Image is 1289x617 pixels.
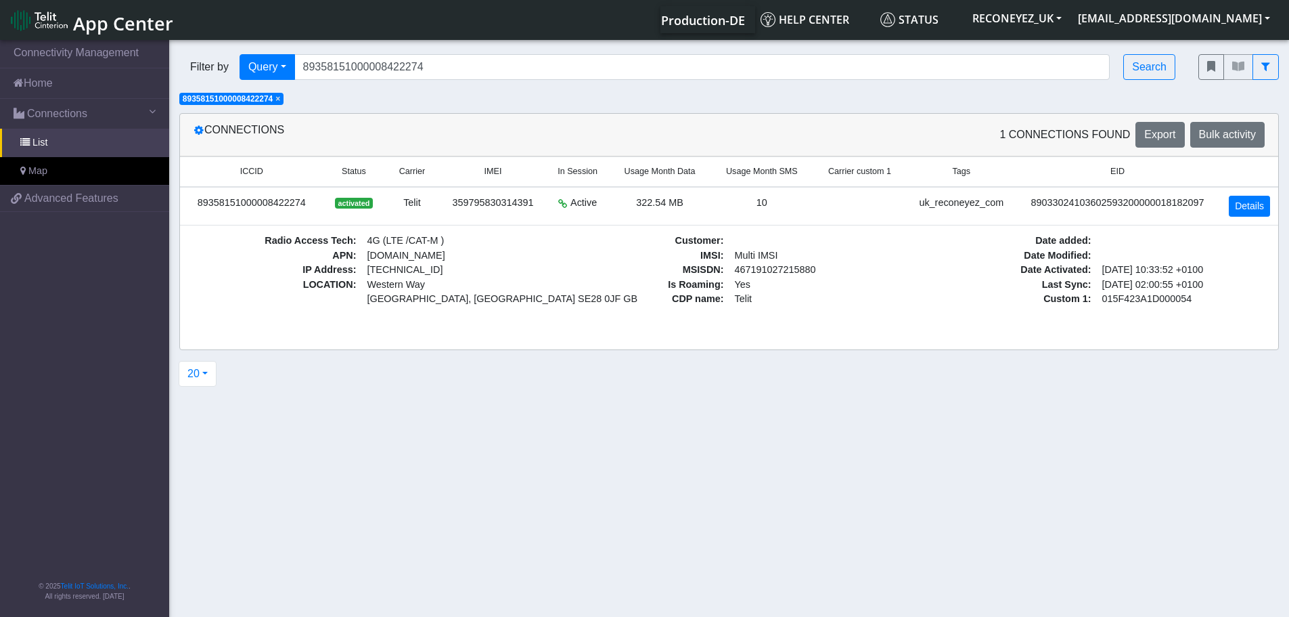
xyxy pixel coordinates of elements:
[923,292,1097,307] span: Custom 1 :
[11,9,68,31] img: logo-telit-cinterion-gw-new.png
[923,263,1097,278] span: Date Activated :
[923,249,1097,263] span: Date Modified :
[1135,122,1184,148] button: Export
[32,135,47,150] span: List
[11,5,171,35] a: App Center
[729,263,903,278] span: 467191027215880
[923,234,1097,249] span: Date added :
[556,249,729,263] span: IMSI :
[1070,6,1278,30] button: [EMAIL_ADDRESS][DOMAIN_NAME]
[1123,54,1175,80] button: Search
[625,165,696,178] span: Usage Month Data
[399,165,425,178] span: Carrier
[28,164,47,179] span: Map
[1097,263,1271,278] span: [DATE] 10:33:52 +0100
[828,165,891,178] span: Carrier custom 1
[179,59,240,75] span: Filter by
[661,12,745,28] span: Production-DE
[183,94,273,104] span: 89358151000008422274
[27,106,87,122] span: Connections
[964,6,1070,30] button: RECONEYEZ_UK
[484,165,502,178] span: IMEI
[729,249,903,263] span: Multi IMSI
[240,54,295,80] button: Query
[729,292,903,307] span: Telit
[367,264,443,275] span: [TECHNICAL_ID]
[335,198,372,209] span: activated
[755,6,875,33] a: Help center
[188,196,315,211] div: 89358151000008422274
[1199,129,1256,140] span: Bulk activity
[558,165,597,178] span: In Session
[556,263,729,278] span: MSISDN :
[914,196,1008,211] div: uk_reconeyez_com
[875,6,964,33] a: Status
[1024,196,1211,211] div: 89033024103602593200000018182097
[556,278,729,293] span: Is Roaming :
[1144,129,1175,140] span: Export
[1110,165,1125,178] span: EID
[448,196,539,211] div: 359795830314391
[188,278,362,307] span: LOCATION :
[735,279,750,290] span: Yes
[761,12,849,27] span: Help center
[183,122,729,148] div: Connections
[1229,196,1270,217] a: Details
[342,165,366,178] span: Status
[367,292,530,307] span: [GEOGRAPHIC_DATA], [GEOGRAPHIC_DATA] SE28 0JF GB
[362,249,536,263] span: [DOMAIN_NAME]
[660,6,744,33] a: Your current platform instance
[240,165,263,178] span: ICCID
[367,278,530,293] span: Western Way
[1097,278,1271,293] span: [DATE] 02:00:55 +0100
[1190,122,1265,148] button: Bulk activity
[179,361,217,387] button: 20
[24,190,118,207] span: Advanced Features
[761,12,775,27] img: knowledge.svg
[61,582,129,590] a: Telit IoT Solutions, Inc.
[999,127,1130,143] span: 1 Connections found
[880,12,939,27] span: Status
[73,11,173,36] span: App Center
[726,165,798,178] span: Usage Month SMS
[362,234,536,249] span: 4G (LTE /CAT-M )
[188,234,362,249] span: Radio Access Tech :
[556,234,729,249] span: Customer :
[188,263,362,278] span: IP Address :
[719,196,805,211] div: 10
[923,278,1097,293] span: Last Sync :
[880,12,895,27] img: status.svg
[188,249,362,263] span: APN :
[1097,292,1271,307] span: 015F423A1D000054
[556,292,729,307] span: CDP name :
[294,54,1110,80] input: Search...
[1198,54,1279,80] div: fitlers menu
[275,95,280,103] button: Close
[952,165,970,178] span: Tags
[570,196,597,211] span: Active
[392,196,431,211] div: Telit
[275,94,280,104] span: ×
[636,197,683,208] span: 322.54 MB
